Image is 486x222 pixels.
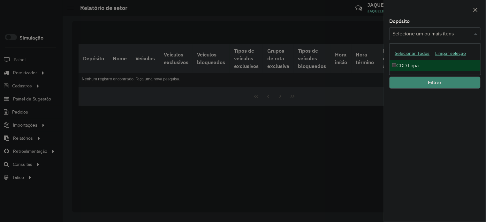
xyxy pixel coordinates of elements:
button: Limpar seleção [432,48,469,58]
div: CDD Lapa [390,60,480,71]
button: Selecionar Todos [392,48,432,58]
label: Depósito [389,18,410,25]
ng-dropdown-panel: Options list [389,43,481,75]
button: Filtrar [389,77,481,89]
